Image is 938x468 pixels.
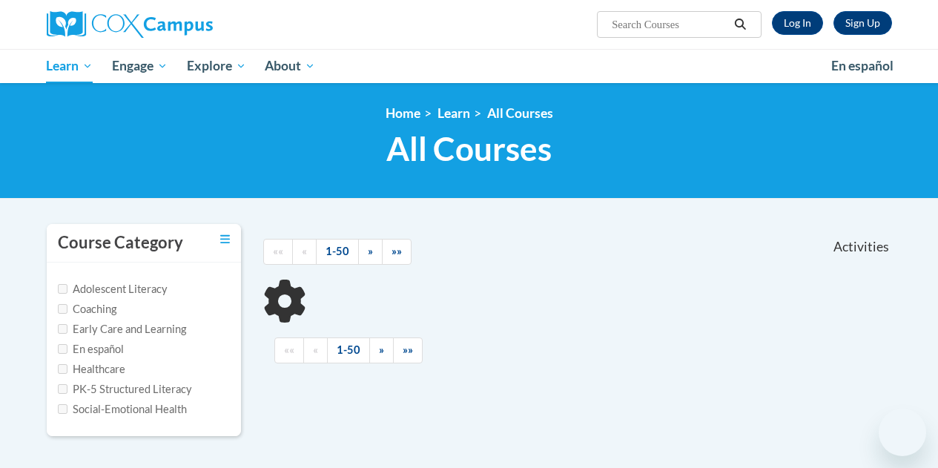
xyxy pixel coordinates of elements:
a: Begining [274,337,304,363]
label: Adolescent Literacy [58,281,168,297]
span: All Courses [386,129,552,168]
a: Begining [263,239,293,265]
iframe: Button to launch messaging window [879,409,926,456]
span: » [379,343,384,356]
img: Cox Campus [47,11,213,38]
h3: Course Category [58,231,183,254]
a: Engage [102,49,177,83]
input: Checkbox for Options [58,304,67,314]
a: Learn [437,105,470,121]
span: Activities [833,239,889,255]
span: About [265,57,315,75]
a: Explore [177,49,256,83]
a: Home [386,105,420,121]
button: Search [729,16,751,33]
span: En español [831,58,894,73]
input: Checkbox for Options [58,284,67,294]
input: Checkbox for Options [58,364,67,374]
input: Checkbox for Options [58,404,67,414]
a: Cox Campus [47,11,314,38]
label: Social-Emotional Health [58,401,187,418]
label: Early Care and Learning [58,321,186,337]
span: »» [392,245,402,257]
span: »» [403,343,413,356]
span: «« [273,245,283,257]
a: 1-50 [316,239,359,265]
a: Next [369,337,394,363]
label: Healthcare [58,361,125,378]
a: Register [833,11,892,35]
label: En español [58,341,124,357]
a: En español [822,50,903,82]
a: About [255,49,325,83]
span: » [368,245,373,257]
span: Explore [187,57,246,75]
input: Search Courses [610,16,729,33]
a: End [393,337,423,363]
a: End [382,239,412,265]
a: Toggle collapse [220,231,230,248]
span: « [313,343,318,356]
input: Checkbox for Options [58,344,67,354]
span: Learn [46,57,93,75]
a: Learn [37,49,103,83]
a: Previous [292,239,317,265]
a: Log In [772,11,823,35]
span: Engage [112,57,168,75]
a: All Courses [487,105,553,121]
label: Coaching [58,301,116,317]
a: Previous [303,337,328,363]
span: «« [284,343,294,356]
a: Next [358,239,383,265]
div: Main menu [36,49,903,83]
span: « [302,245,307,257]
a: 1-50 [327,337,370,363]
input: Checkbox for Options [58,324,67,334]
input: Checkbox for Options [58,384,67,394]
label: PK-5 Structured Literacy [58,381,192,398]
